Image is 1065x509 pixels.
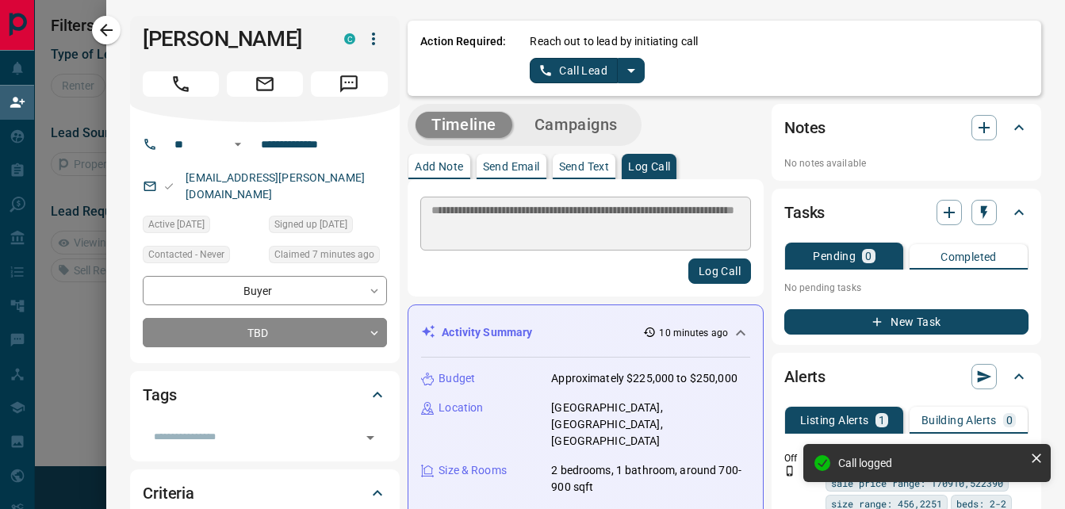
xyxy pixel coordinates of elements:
[1006,415,1013,426] p: 0
[551,370,737,387] p: Approximately $225,000 to $250,000
[420,33,506,83] p: Action Required:
[530,58,645,83] div: split button
[659,326,728,340] p: 10 minutes ago
[921,415,997,426] p: Building Alerts
[879,415,885,426] p: 1
[442,324,532,341] p: Activity Summary
[865,251,872,262] p: 0
[359,427,381,449] button: Open
[439,370,475,387] p: Budget
[143,480,194,506] h2: Criteria
[143,26,320,52] h1: [PERSON_NAME]
[813,251,856,262] p: Pending
[416,112,512,138] button: Timeline
[143,216,261,238] div: Fri Sep 05 2025
[530,58,618,83] button: Call Lead
[439,400,483,416] p: Location
[415,161,463,172] p: Add Note
[269,246,387,268] div: Fri Sep 12 2025
[784,364,826,389] h2: Alerts
[143,376,387,414] div: Tags
[784,200,825,225] h2: Tasks
[148,247,224,262] span: Contacted - Never
[551,462,750,496] p: 2 bedrooms, 1 bathroom, around 700-900 sqft
[784,193,1029,232] div: Tasks
[784,109,1029,147] div: Notes
[940,251,997,262] p: Completed
[784,309,1029,335] button: New Task
[148,216,205,232] span: Active [DATE]
[483,161,540,172] p: Send Email
[628,161,670,172] p: Log Call
[838,457,1024,469] div: Call logged
[228,135,247,154] button: Open
[688,258,751,284] button: Log Call
[784,451,816,465] p: Off
[227,71,303,97] span: Email
[186,171,365,201] a: [EMAIL_ADDRESS][PERSON_NAME][DOMAIN_NAME]
[784,156,1029,170] p: No notes available
[800,415,869,426] p: Listing Alerts
[143,71,219,97] span: Call
[143,382,176,408] h2: Tags
[274,216,347,232] span: Signed up [DATE]
[311,71,387,97] span: Message
[551,400,750,450] p: [GEOGRAPHIC_DATA], [GEOGRAPHIC_DATA], [GEOGRAPHIC_DATA]
[274,247,374,262] span: Claimed 7 minutes ago
[269,216,387,238] div: Fri Sep 05 2025
[784,358,1029,396] div: Alerts
[344,33,355,44] div: condos.ca
[143,318,387,347] div: TBD
[143,276,387,305] div: Buyer
[439,462,507,479] p: Size & Rooms
[163,181,174,192] svg: Email Valid
[559,161,610,172] p: Send Text
[784,465,795,476] svg: Push Notification Only
[421,318,750,347] div: Activity Summary10 minutes ago
[784,276,1029,300] p: No pending tasks
[519,112,634,138] button: Campaigns
[530,33,698,50] p: Reach out to lead by initiating call
[784,115,826,140] h2: Notes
